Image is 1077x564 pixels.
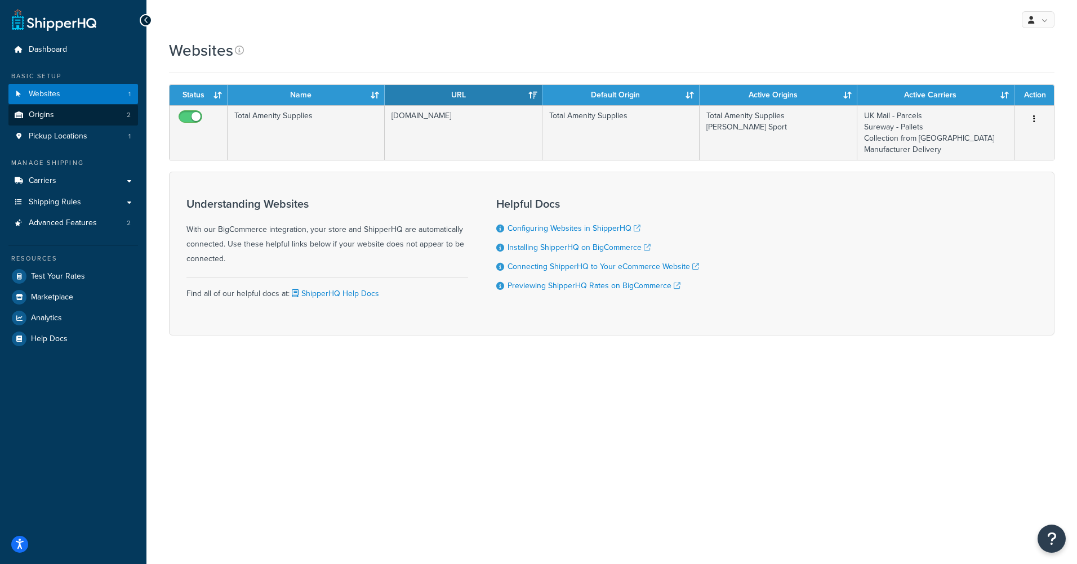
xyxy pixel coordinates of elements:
div: Resources [8,254,138,263]
div: With our BigCommerce integration, your store and ShipperHQ are automatically connected. Use these... [186,198,468,266]
h3: Understanding Websites [186,198,468,210]
button: Open Resource Center [1038,525,1066,553]
span: Marketplace [31,293,73,302]
span: 1 [128,89,131,99]
th: Status: activate to sort column ascending [170,85,228,105]
span: Test Your Rates [31,272,85,281]
a: ShipperHQ Home [12,8,96,31]
td: Total Amenity Supplies [228,105,385,160]
td: [DOMAIN_NAME] [385,105,542,160]
a: Help Docs [8,329,138,349]
th: Default Origin: activate to sort column ascending [542,85,700,105]
a: Dashboard [8,39,138,60]
a: Test Your Rates [8,266,138,287]
td: Total Amenity Supplies [PERSON_NAME] Sport [700,105,857,160]
a: Marketplace [8,287,138,307]
td: UK Mail - Parcels Sureway - Pallets Collection from [GEOGRAPHIC_DATA] Manufacturer Delivery [857,105,1014,160]
a: Analytics [8,308,138,328]
span: Advanced Features [29,218,97,228]
a: Installing ShipperHQ on BigCommerce [508,241,651,253]
span: Origins [29,110,54,120]
span: 1 [128,132,131,141]
span: Dashboard [29,45,67,55]
th: Name: activate to sort column ascending [228,85,385,105]
li: Origins [8,105,138,126]
span: 2 [127,218,131,228]
span: Shipping Rules [29,198,81,207]
th: Active Carriers: activate to sort column ascending [857,85,1014,105]
li: Advanced Features [8,213,138,234]
th: Action [1014,85,1054,105]
span: Carriers [29,176,56,186]
div: Find all of our helpful docs at: [186,277,468,301]
th: Active Origins: activate to sort column ascending [700,85,857,105]
a: Pickup Locations 1 [8,126,138,147]
a: Connecting ShipperHQ to Your eCommerce Website [508,261,699,272]
a: Shipping Rules [8,192,138,213]
a: Previewing ShipperHQ Rates on BigCommerce [508,280,680,292]
span: 2 [127,110,131,120]
a: Origins 2 [8,105,138,126]
a: Advanced Features 2 [8,213,138,234]
th: URL: activate to sort column ascending [385,85,542,105]
span: Pickup Locations [29,132,87,141]
a: ShipperHQ Help Docs [290,288,379,299]
a: Carriers [8,171,138,191]
h1: Websites [169,39,233,61]
li: Websites [8,84,138,105]
div: Basic Setup [8,71,138,81]
h3: Helpful Docs [496,198,699,210]
span: Websites [29,89,60,99]
div: Manage Shipping [8,158,138,168]
span: Analytics [31,314,62,323]
a: Websites 1 [8,84,138,105]
span: Help Docs [31,334,68,344]
td: Total Amenity Supplies [542,105,700,160]
li: Pickup Locations [8,126,138,147]
a: Configuring Websites in ShipperHQ [508,222,640,234]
